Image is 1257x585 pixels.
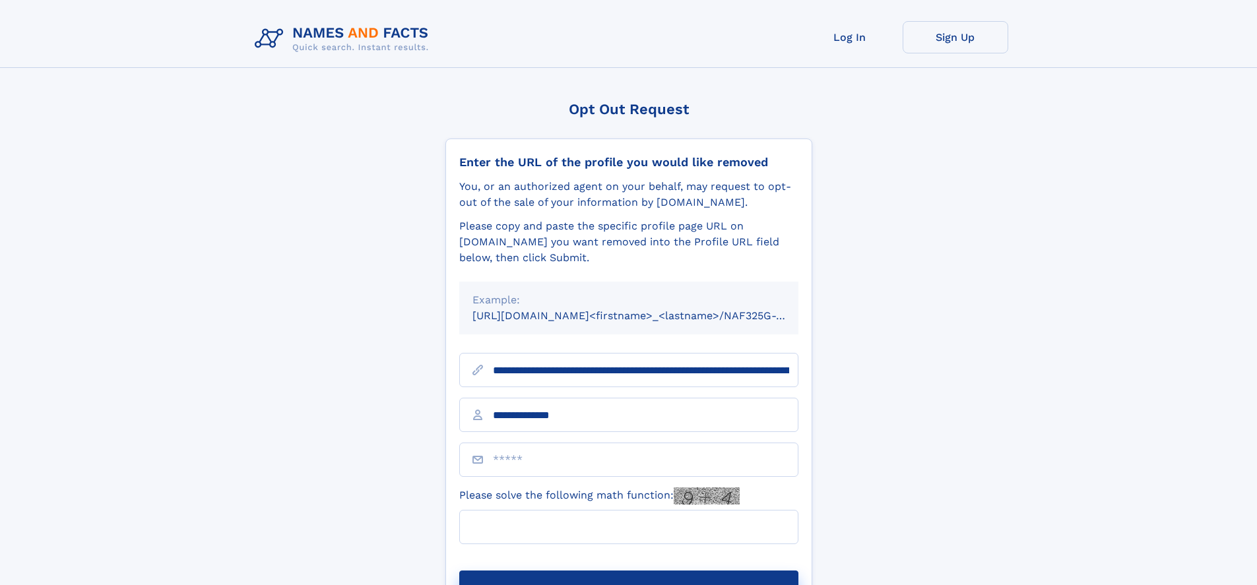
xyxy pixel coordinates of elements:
label: Please solve the following math function: [459,487,740,505]
a: Sign Up [903,21,1008,53]
small: [URL][DOMAIN_NAME]<firstname>_<lastname>/NAF325G-xxxxxxxx [472,309,823,322]
div: Opt Out Request [445,101,812,117]
img: Logo Names and Facts [249,21,439,57]
a: Log In [797,21,903,53]
div: Enter the URL of the profile you would like removed [459,155,798,169]
div: You, or an authorized agent on your behalf, may request to opt-out of the sale of your informatio... [459,179,798,210]
div: Example: [472,292,785,308]
div: Please copy and paste the specific profile page URL on [DOMAIN_NAME] you want removed into the Pr... [459,218,798,266]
